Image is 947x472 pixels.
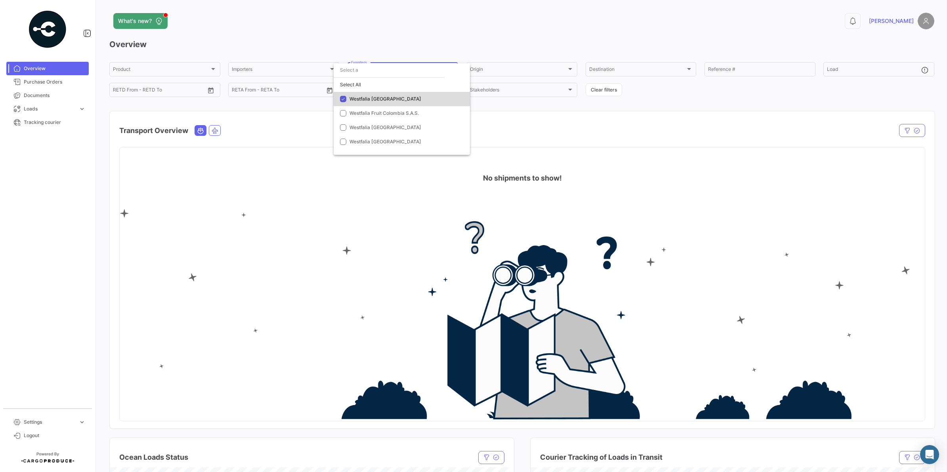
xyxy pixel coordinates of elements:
span: Westfalia [GEOGRAPHIC_DATA] [349,96,421,102]
input: dropdown search [334,63,445,77]
div: Abrir Intercom Messenger [920,445,939,464]
div: Select All [334,78,470,92]
span: Westfalia Fruit Colombia S.A.S. [349,110,419,116]
span: Westfalia [GEOGRAPHIC_DATA] [349,124,421,130]
span: Westfalia [GEOGRAPHIC_DATA] [349,139,421,145]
